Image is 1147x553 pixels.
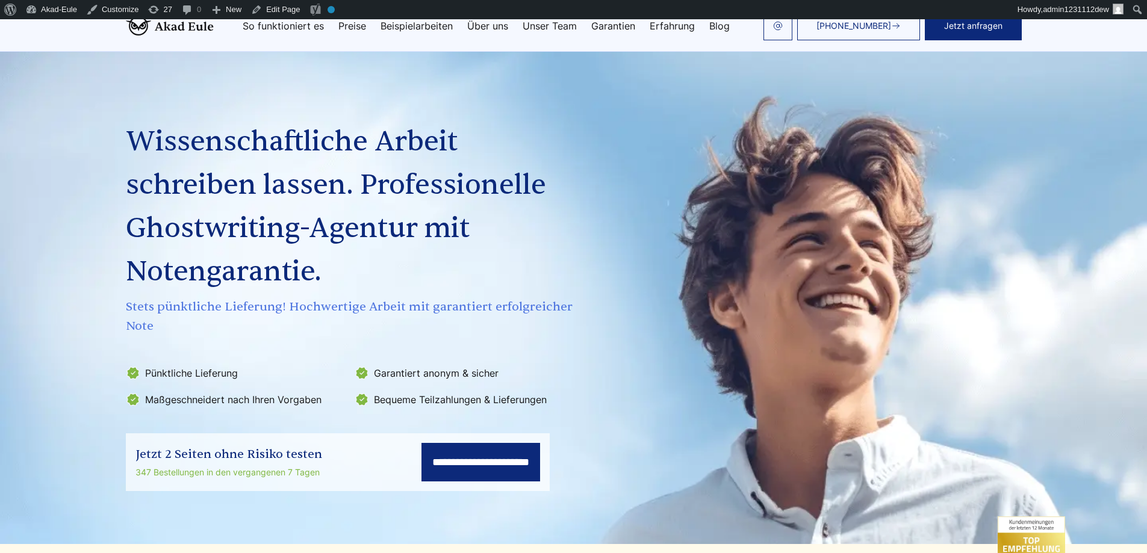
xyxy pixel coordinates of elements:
[925,11,1022,40] button: Jetzt anfragen
[126,297,579,336] span: Stets pünktliche Lieferung! Hochwertige Arbeit mit garantiert erfolgreicher Note
[650,21,695,31] a: Erfahrung
[1043,5,1109,14] span: admin1231112dew
[797,11,920,40] a: [PHONE_NUMBER]
[135,445,322,464] div: Jetzt 2 Seiten ohne Risiko testen
[591,21,635,31] a: Garantien
[355,390,576,409] li: Bequeme Teilzahlungen & Lieferungen
[126,363,347,383] li: Pünktliche Lieferung
[467,21,508,31] a: Über uns
[135,465,322,480] div: 347 Bestellungen in den vergangenen 7 Tagen
[126,120,579,294] h1: Wissenschaftliche Arbeit schreiben lassen. Professionelle Ghostwriting-Agentur mit Notengarantie.
[338,21,366,31] a: Preise
[381,21,453,31] a: Beispielarbeiten
[773,21,783,31] img: email
[126,16,214,36] img: logo
[709,21,730,31] a: Blog
[126,390,347,409] li: Maßgeschneidert nach Ihren Vorgaben
[816,21,891,31] span: [PHONE_NUMBER]
[243,21,324,31] a: So funktioniert es
[355,363,576,383] li: Garantiert anonym & sicher
[328,6,335,13] div: No index
[523,21,577,31] a: Unser Team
